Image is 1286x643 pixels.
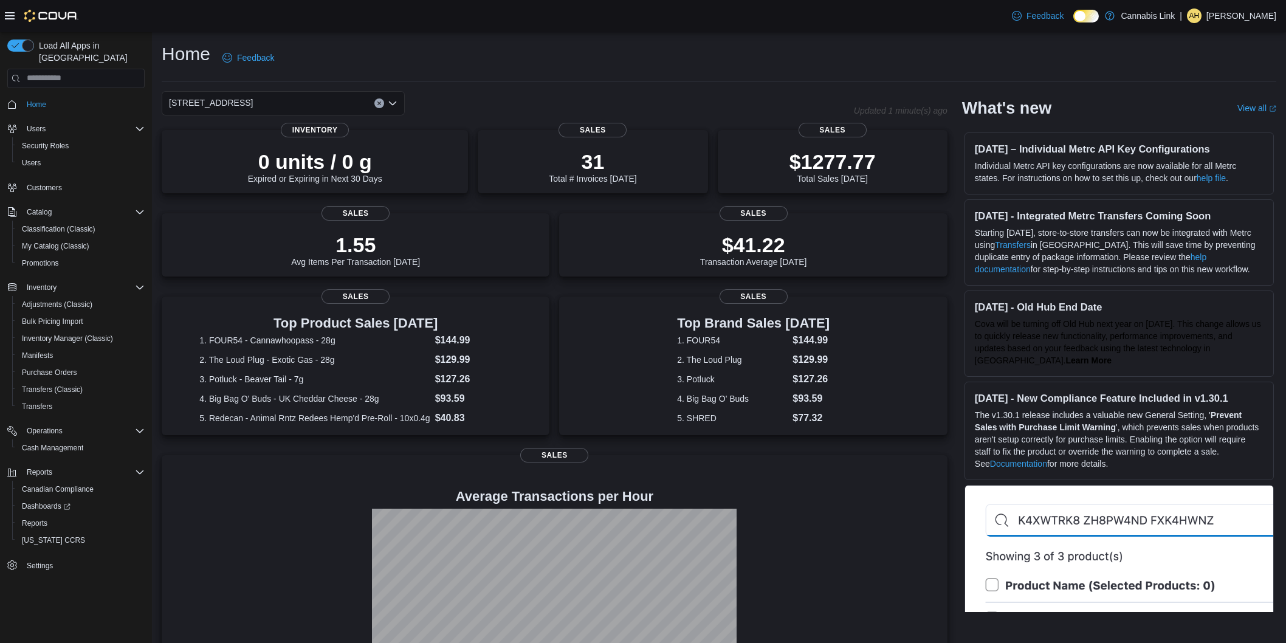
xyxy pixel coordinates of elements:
[17,441,88,455] a: Cash Management
[248,150,382,174] p: 0 units / 0 g
[27,426,63,436] span: Operations
[321,289,390,304] span: Sales
[2,179,150,196] button: Customers
[291,233,420,267] div: Avg Items Per Transaction [DATE]
[854,106,947,115] p: Updated 1 minute(s) ago
[17,399,145,414] span: Transfers
[27,100,46,109] span: Home
[789,150,876,184] div: Total Sales [DATE]
[22,122,50,136] button: Users
[677,334,788,346] dt: 1. FOUR54
[1189,9,1200,23] span: AH
[17,331,118,346] a: Inventory Manager (Classic)
[17,382,88,397] a: Transfers (Classic)
[975,227,1264,275] p: Starting [DATE], store-to-store transfers can now be integrated with Metrc using in [GEOGRAPHIC_D...
[17,516,52,531] a: Reports
[700,233,807,257] p: $41.22
[2,120,150,137] button: Users
[171,489,938,504] h4: Average Transactions per Hour
[549,150,636,184] div: Total # Invoices [DATE]
[1065,356,1111,365] a: Learn More
[17,139,145,153] span: Security Roles
[17,139,74,153] a: Security Roles
[199,334,430,346] dt: 1. FOUR54 - Cannawhoopass - 28g
[799,123,867,137] span: Sales
[1237,103,1276,113] a: View allExternal link
[435,411,512,425] dd: $40.83
[27,283,57,292] span: Inventory
[720,206,788,221] span: Sales
[22,205,57,219] button: Catalog
[793,372,830,387] dd: $127.26
[12,398,150,415] button: Transfers
[435,333,512,348] dd: $144.99
[720,289,788,304] span: Sales
[2,279,150,296] button: Inventory
[22,402,52,411] span: Transfers
[17,399,57,414] a: Transfers
[218,46,279,70] a: Feedback
[2,422,150,439] button: Operations
[12,532,150,549] button: [US_STATE] CCRS
[169,95,253,110] span: [STREET_ADDRESS]
[17,256,145,270] span: Promotions
[22,535,85,545] span: [US_STATE] CCRS
[22,122,145,136] span: Users
[793,333,830,348] dd: $144.99
[677,393,788,405] dt: 4. Big Bag O' Buds
[22,465,145,480] span: Reports
[17,382,145,397] span: Transfers (Classic)
[435,391,512,406] dd: $93.59
[22,518,47,528] span: Reports
[7,91,145,606] nav: Complex example
[12,439,150,456] button: Cash Management
[975,252,1206,274] a: help documentation
[22,280,61,295] button: Inventory
[990,459,1047,469] a: Documentation
[17,239,145,253] span: My Catalog (Classic)
[1269,105,1276,112] svg: External link
[22,317,83,326] span: Bulk Pricing Import
[17,533,145,548] span: Washington CCRS
[17,314,145,329] span: Bulk Pricing Import
[27,207,52,217] span: Catalog
[248,150,382,184] div: Expired or Expiring in Next 30 Days
[1180,9,1182,23] p: |
[17,239,94,253] a: My Catalog (Classic)
[22,180,145,195] span: Customers
[291,233,420,257] p: 1.55
[34,40,145,64] span: Load All Apps in [GEOGRAPHIC_DATA]
[199,354,430,366] dt: 2. The Loud Plug - Exotic Gas - 28g
[17,482,98,497] a: Canadian Compliance
[12,255,150,272] button: Promotions
[2,95,150,113] button: Home
[22,334,113,343] span: Inventory Manager (Classic)
[12,313,150,330] button: Bulk Pricing Import
[374,98,384,108] button: Clear input
[975,143,1264,155] h3: [DATE] – Individual Metrc API Key Configurations
[12,330,150,347] button: Inventory Manager (Classic)
[435,352,512,367] dd: $129.99
[27,183,62,193] span: Customers
[1007,4,1068,28] a: Feedback
[975,160,1264,184] p: Individual Metrc API key configurations are now available for all Metrc states. For instructions ...
[17,516,145,531] span: Reports
[17,156,46,170] a: Users
[17,331,145,346] span: Inventory Manager (Classic)
[22,443,83,453] span: Cash Management
[17,441,145,455] span: Cash Management
[17,482,145,497] span: Canadian Compliance
[237,52,274,64] span: Feedback
[17,222,145,236] span: Classification (Classic)
[12,498,150,515] a: Dashboards
[22,501,70,511] span: Dashboards
[17,256,64,270] a: Promotions
[27,124,46,134] span: Users
[12,515,150,532] button: Reports
[975,210,1264,222] h3: [DATE] - Integrated Metrc Transfers Coming Soon
[677,354,788,366] dt: 2. The Loud Plug
[22,559,58,573] a: Settings
[2,464,150,481] button: Reports
[975,409,1264,470] p: The v1.30.1 release includes a valuable new General Setting, ' ', which prevents sales when produ...
[1197,173,1226,183] a: help file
